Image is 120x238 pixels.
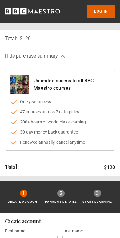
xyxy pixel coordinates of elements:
[5,228,25,235] label: First name
[20,190,27,197] div: 1
[87,5,115,18] a: Log In
[10,129,110,135] li: 30-day money back guarantee
[10,139,110,145] li: Renewed annually, cancel anytime
[34,77,110,92] p: Unlimited access to all BBC Maestro courses
[57,190,65,197] div: 2
[10,109,110,115] li: 47 courses across 7 categories
[94,190,101,197] div: 3
[10,119,110,125] li: 200+ hours of world-class learning
[10,99,110,105] li: One year access
[5,7,60,16] svg: BBC Maestro
[82,199,112,204] p: Start learning
[104,164,115,171] p: $120
[8,199,40,204] p: Create Account
[5,53,58,59] span: Hide purchase summary
[20,35,31,42] p: $120
[5,163,18,171] h2: Total:
[62,228,83,235] label: Last name
[45,199,77,204] p: Payment details
[5,35,17,42] p: Total:
[5,217,115,225] h2: Create account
